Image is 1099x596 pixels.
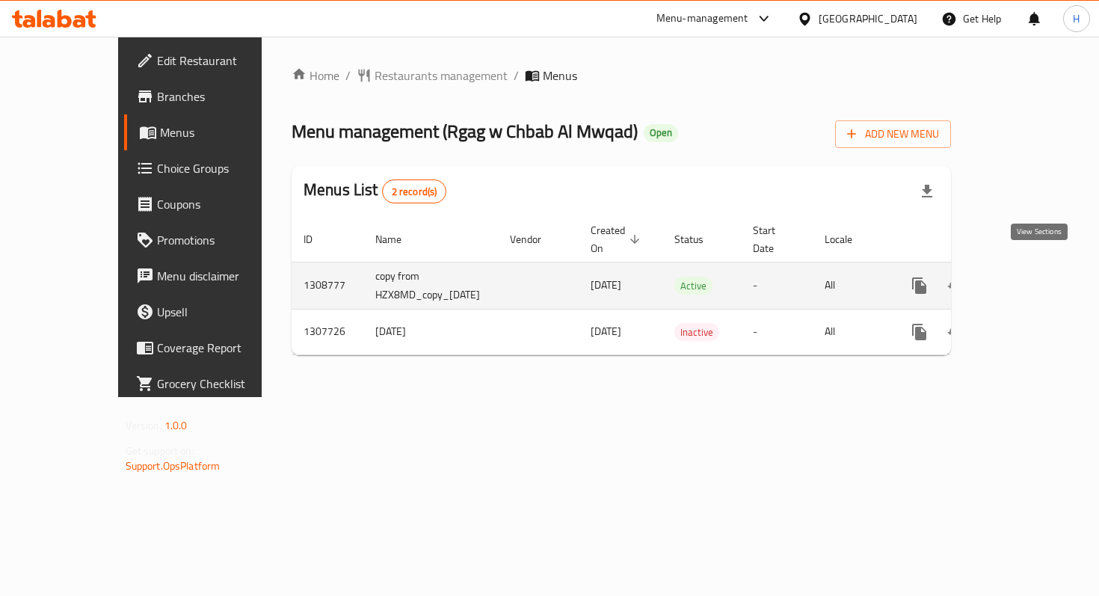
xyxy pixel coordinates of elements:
span: Menu disclaimer [157,267,289,285]
li: / [345,67,351,85]
button: Change Status [938,314,973,350]
a: Grocery Checklist [124,366,301,402]
span: H [1073,10,1080,27]
td: [DATE] [363,309,498,354]
td: 1307726 [292,309,363,354]
a: Coupons [124,186,301,222]
span: Branches [157,87,289,105]
div: Inactive [674,323,719,341]
span: Active [674,277,712,295]
a: Coverage Report [124,330,301,366]
span: Name [375,230,421,248]
span: Restaurants management [375,67,508,85]
a: Restaurants management [357,67,508,85]
span: Grocery Checklist [157,375,289,393]
span: Coupons [157,195,289,213]
a: Menus [124,114,301,150]
span: Version: [126,416,162,435]
span: Status [674,230,723,248]
a: Choice Groups [124,150,301,186]
span: Open [644,126,678,139]
span: Get support on: [126,441,194,461]
td: 1308777 [292,262,363,309]
span: 1.0.0 [164,416,188,435]
button: Change Status [938,268,973,304]
span: 2 record(s) [383,185,446,199]
span: ID [304,230,332,248]
span: Upsell [157,303,289,321]
a: Support.OpsPlatform [126,456,221,476]
span: Inactive [674,324,719,341]
span: Promotions [157,231,289,249]
td: All [813,262,890,309]
td: All [813,309,890,354]
h2: Menus List [304,179,446,203]
span: Add New Menu [847,125,939,144]
button: more [902,314,938,350]
span: Edit Restaurant [157,52,289,70]
a: Branches [124,79,301,114]
span: Created On [591,221,644,257]
span: [DATE] [591,275,621,295]
li: / [514,67,519,85]
span: Coverage Report [157,339,289,357]
span: Locale [825,230,872,248]
div: Open [644,124,678,142]
button: more [902,268,938,304]
table: enhanced table [292,217,1057,355]
nav: breadcrumb [292,67,951,85]
a: Upsell [124,294,301,330]
a: Edit Restaurant [124,43,301,79]
th: Actions [890,217,1057,262]
a: Promotions [124,222,301,258]
span: Vendor [510,230,561,248]
a: Menu disclaimer [124,258,301,294]
td: - [741,309,813,354]
td: - [741,262,813,309]
div: [GEOGRAPHIC_DATA] [819,10,917,27]
span: Start Date [753,221,795,257]
span: Menus [543,67,577,85]
span: Menus [160,123,289,141]
a: Home [292,67,339,85]
span: [DATE] [591,322,621,341]
span: Menu management ( Rgag w Chbab Al Mwqad ) [292,114,638,148]
div: Export file [909,173,945,209]
div: Total records count [382,179,447,203]
div: Menu-management [656,10,748,28]
span: Choice Groups [157,159,289,177]
td: copy from HZX8MD_copy_[DATE] [363,262,498,309]
button: Add New Menu [835,120,951,148]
